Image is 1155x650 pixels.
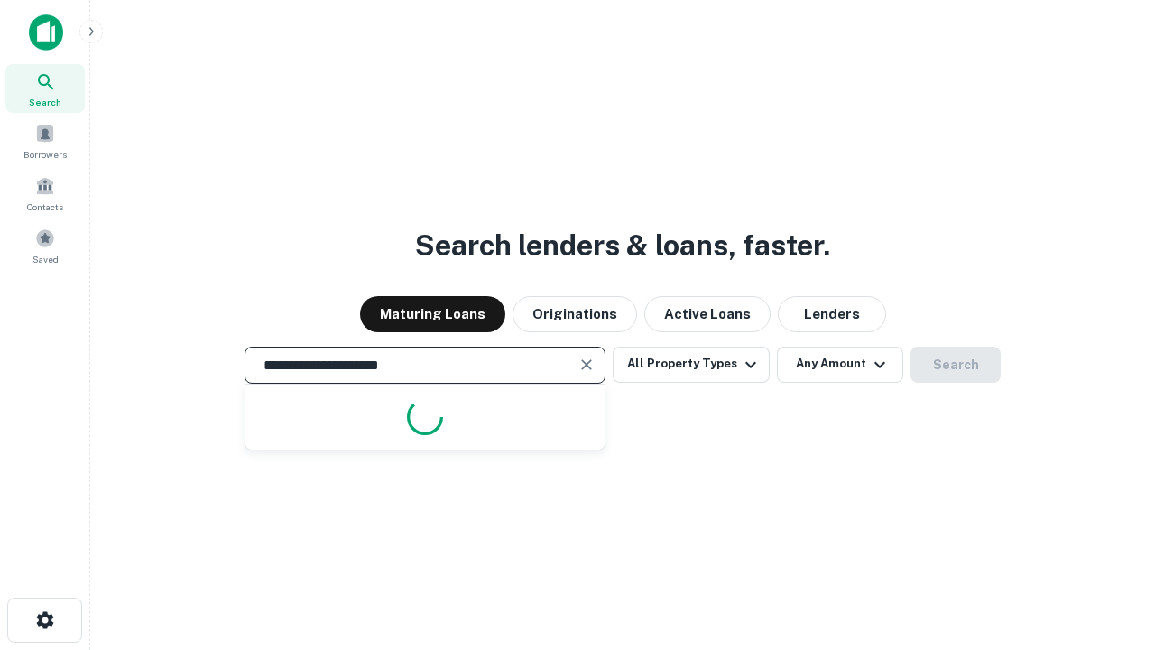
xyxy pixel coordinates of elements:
[32,252,59,266] span: Saved
[27,200,63,214] span: Contacts
[777,347,903,383] button: Any Amount
[513,296,637,332] button: Originations
[778,296,886,332] button: Lenders
[5,64,85,113] a: Search
[29,14,63,51] img: capitalize-icon.png
[360,296,505,332] button: Maturing Loans
[613,347,770,383] button: All Property Types
[644,296,771,332] button: Active Loans
[5,221,85,270] a: Saved
[1065,506,1155,592] iframe: Chat Widget
[23,147,67,162] span: Borrowers
[574,352,599,377] button: Clear
[5,169,85,218] a: Contacts
[29,95,61,109] span: Search
[5,116,85,165] a: Borrowers
[415,224,830,267] h3: Search lenders & loans, faster.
